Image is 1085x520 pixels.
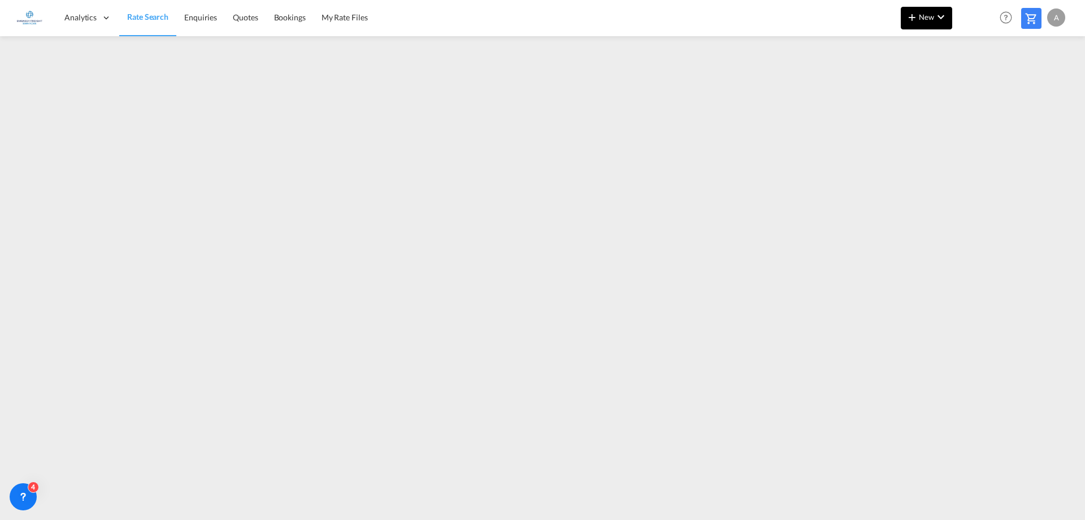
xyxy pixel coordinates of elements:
[905,12,948,22] span: New
[64,12,97,23] span: Analytics
[934,10,948,24] md-icon: icon-chevron-down
[1047,8,1065,27] div: A
[996,8,1015,27] span: Help
[127,12,168,22] span: Rate Search
[901,7,952,29] button: icon-plus 400-fgNewicon-chevron-down
[184,12,217,22] span: Enquiries
[905,10,919,24] md-icon: icon-plus 400-fg
[233,12,258,22] span: Quotes
[17,5,42,31] img: e1326340b7c511ef854e8d6a806141ad.jpg
[996,8,1021,28] div: Help
[274,12,306,22] span: Bookings
[322,12,368,22] span: My Rate Files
